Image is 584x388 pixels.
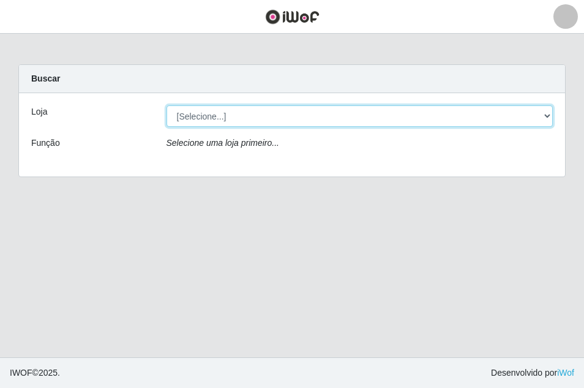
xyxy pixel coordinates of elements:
img: CoreUI Logo [265,9,320,25]
span: IWOF [10,368,32,378]
label: Loja [31,105,47,118]
strong: Buscar [31,74,60,83]
span: © 2025 . [10,367,60,379]
a: iWof [557,368,574,378]
label: Função [31,137,60,150]
span: Desenvolvido por [491,367,574,379]
i: Selecione uma loja primeiro... [167,138,279,148]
